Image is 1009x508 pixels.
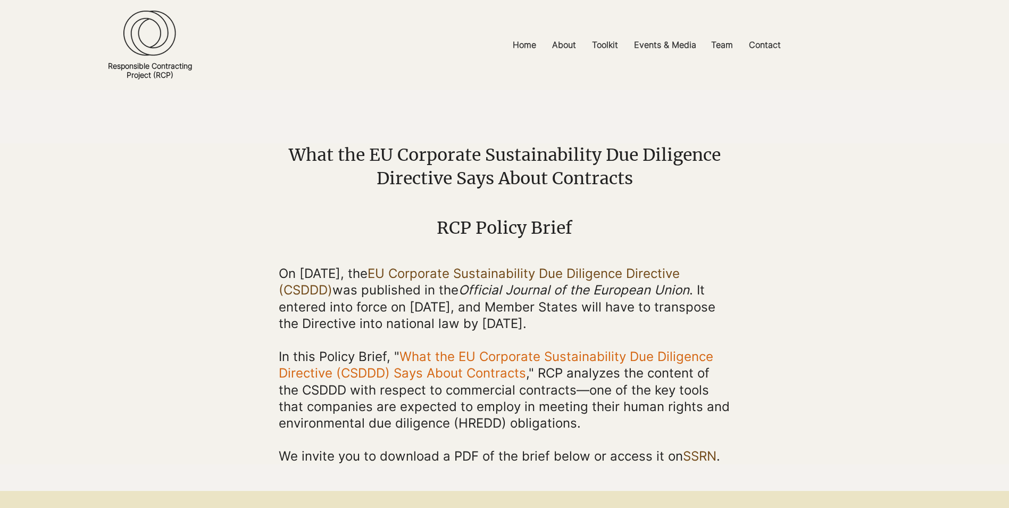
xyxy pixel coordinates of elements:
a: Team [703,33,741,57]
a: Toolkit [584,33,626,57]
p: About [547,33,581,57]
nav: Site [377,33,916,57]
a: Home [505,33,544,57]
p: Events & Media [629,33,702,57]
a: About [544,33,584,57]
p: Toolkit [587,33,623,57]
a: Responsible ContractingProject (RCP) [108,61,192,79]
span: RCP Policy Brief [437,217,572,239]
p: Team [706,33,738,57]
span: Official Journal of the European Union [458,282,689,298]
span: In this Policy Brief, " ," RCP analyzes the content of the CSDDD with respect to commercial contr... [279,349,730,431]
span: We invite you to download a PDF of the brief below or access it on . [279,448,720,464]
a: Events & Media [626,33,703,57]
a: What the EU Corporate Sustainability Due Diligence Directive (CSDDD) Says About Contracts [279,349,713,381]
a: EU Corporate Sustainability Due Diligence Directive (CSDDD) [279,266,680,298]
a: SSRN [683,448,716,464]
p: Home [507,33,541,57]
a: Contact [741,33,789,57]
p: Contact [744,33,786,57]
span: On [DATE], the was published in the . It entered into force on [DATE], and Member States will hav... [279,266,715,331]
span: What the EU Corporate Sustainability Due Diligence Directive Says About Contracts [289,144,721,190]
